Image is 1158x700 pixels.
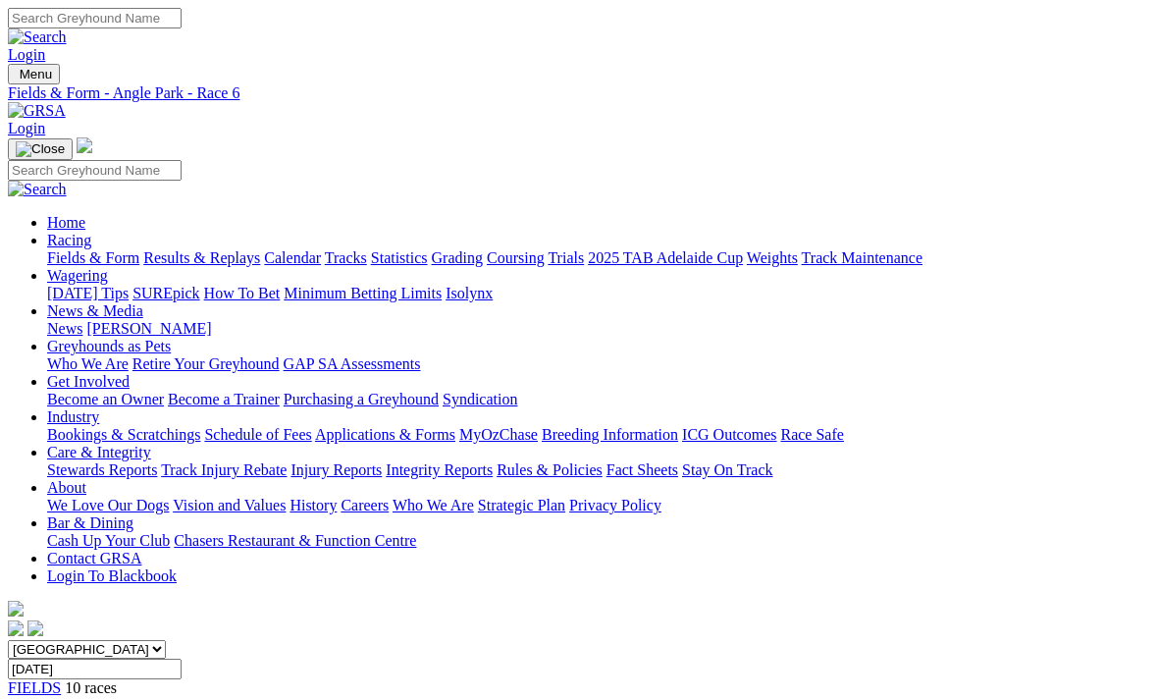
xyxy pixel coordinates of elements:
a: Careers [341,497,389,513]
a: History [289,497,337,513]
img: twitter.svg [27,620,43,636]
a: Statistics [371,249,428,266]
a: Stewards Reports [47,461,157,478]
a: Become an Owner [47,391,164,407]
span: 10 races [65,679,117,696]
a: Strategic Plan [478,497,565,513]
img: GRSA [8,102,66,120]
a: Fields & Form - Angle Park - Race 6 [8,84,1150,102]
a: GAP SA Assessments [284,355,421,372]
a: Retire Your Greyhound [132,355,280,372]
a: Contact GRSA [47,550,141,566]
a: ICG Outcomes [682,426,776,443]
div: About [47,497,1150,514]
a: Applications & Forms [315,426,455,443]
button: Toggle navigation [8,138,73,160]
div: News & Media [47,320,1150,338]
a: Care & Integrity [47,444,151,460]
input: Search [8,160,182,181]
img: logo-grsa-white.png [77,137,92,153]
div: Wagering [47,285,1150,302]
a: MyOzChase [459,426,538,443]
a: Isolynx [446,285,493,301]
a: News [47,320,82,337]
a: Who We Are [393,497,474,513]
a: Industry [47,408,99,425]
a: Integrity Reports [386,461,493,478]
a: Cash Up Your Club [47,532,170,549]
img: Search [8,181,67,198]
a: Track Maintenance [802,249,922,266]
a: Chasers Restaurant & Function Centre [174,532,416,549]
a: Fields & Form [47,249,139,266]
a: About [47,479,86,496]
input: Search [8,8,182,28]
div: Care & Integrity [47,461,1150,479]
div: Racing [47,249,1150,267]
img: Close [16,141,65,157]
a: Syndication [443,391,517,407]
a: Race Safe [780,426,843,443]
div: Get Involved [47,391,1150,408]
a: Become a Trainer [168,391,280,407]
a: Wagering [47,267,108,284]
a: Injury Reports [290,461,382,478]
input: Select date [8,659,182,679]
a: Tracks [325,249,367,266]
img: Search [8,28,67,46]
a: News & Media [47,302,143,319]
a: We Love Our Dogs [47,497,169,513]
a: Bookings & Scratchings [47,426,200,443]
a: [PERSON_NAME] [86,320,211,337]
a: Privacy Policy [569,497,661,513]
a: Schedule of Fees [204,426,311,443]
a: Bar & Dining [47,514,133,531]
a: Login To Blackbook [47,567,177,584]
div: Industry [47,426,1150,444]
div: Greyhounds as Pets [47,355,1150,373]
a: Track Injury Rebate [161,461,287,478]
a: 2025 TAB Adelaide Cup [588,249,743,266]
a: SUREpick [132,285,199,301]
a: Home [47,214,85,231]
a: FIELDS [8,679,61,696]
a: Vision and Values [173,497,286,513]
a: Login [8,46,45,63]
a: Racing [47,232,91,248]
a: Fact Sheets [606,461,678,478]
a: Rules & Policies [497,461,603,478]
a: Stay On Track [682,461,772,478]
a: [DATE] Tips [47,285,129,301]
span: Menu [20,67,52,81]
a: Trials [548,249,584,266]
img: logo-grsa-white.png [8,601,24,617]
a: Weights [747,249,798,266]
a: Calendar [264,249,321,266]
a: Results & Replays [143,249,260,266]
a: Coursing [487,249,545,266]
a: Who We Are [47,355,129,372]
a: Purchasing a Greyhound [284,391,439,407]
img: facebook.svg [8,620,24,636]
a: Greyhounds as Pets [47,338,171,354]
a: How To Bet [204,285,281,301]
button: Toggle navigation [8,64,60,84]
a: Get Involved [47,373,130,390]
div: Bar & Dining [47,532,1150,550]
a: Breeding Information [542,426,678,443]
a: Minimum Betting Limits [284,285,442,301]
a: Login [8,120,45,136]
a: Grading [432,249,483,266]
